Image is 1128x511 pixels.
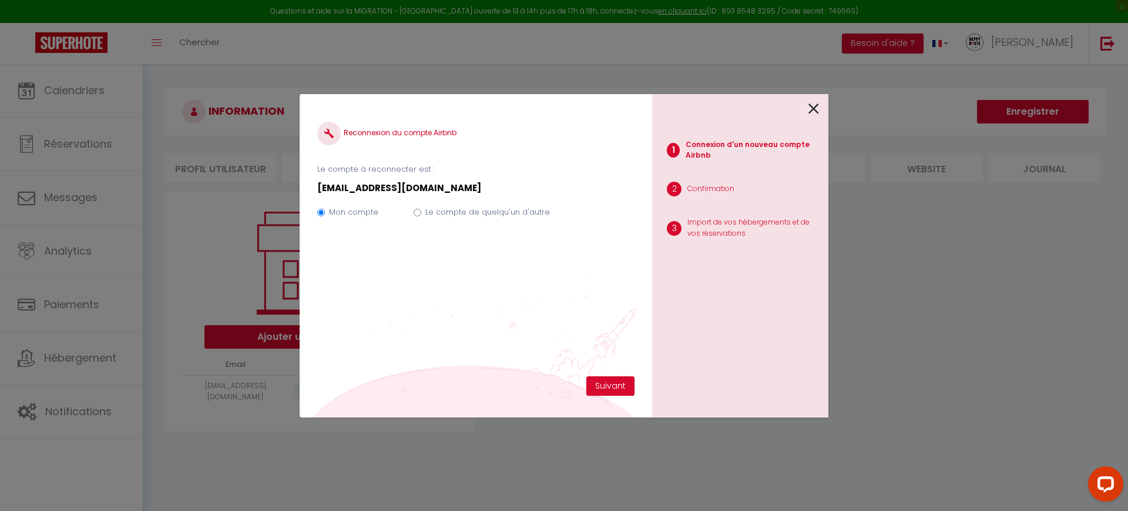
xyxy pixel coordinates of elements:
span: 1 [667,143,680,158]
span: 3 [667,221,681,236]
p: Le compte à reconnecter est : [317,163,634,175]
p: [EMAIL_ADDRESS][DOMAIN_NAME] [317,181,634,195]
button: Suivant [586,376,634,396]
p: Import de vos hébergements et de vos réservations [687,217,819,239]
p: Connexion d'un nouveau compte Airbnb [686,139,819,162]
p: Confirmation [687,183,734,195]
h4: Reconnexion du compte Airbnb [317,122,634,145]
label: Mon compte [329,206,378,218]
span: 2 [667,182,681,196]
label: Le compte de quelqu'un d'autre [425,206,550,218]
iframe: LiveChat chat widget [1079,462,1128,511]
